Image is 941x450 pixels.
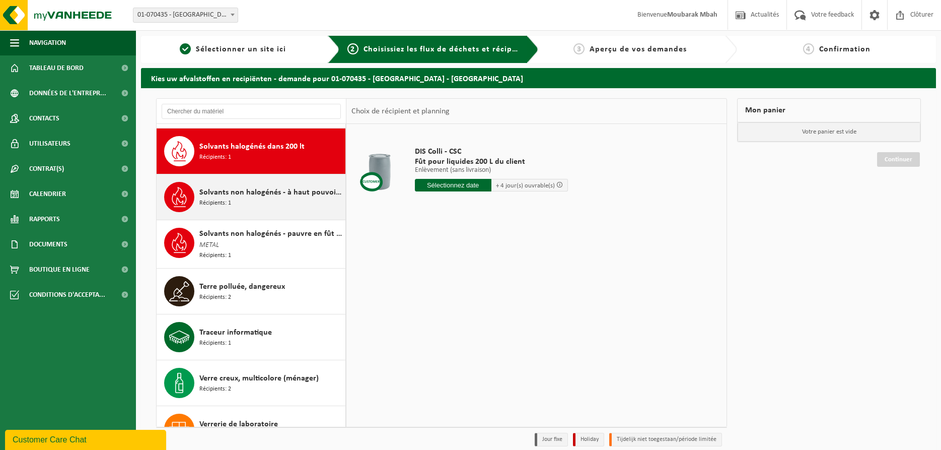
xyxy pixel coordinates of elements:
span: 1 [180,43,191,54]
p: Votre panier est vide [738,122,920,142]
button: Solvants halogénés dans 200 lt Récipients: 1 [157,128,346,174]
span: Tableau de bord [29,55,84,81]
span: Solvants non halogénés - pauvre en fût de 200lt [199,228,343,240]
h2: Kies uw afvalstoffen en recipiënten - demande pour 01-070435 - [GEOGRAPHIC_DATA] - [GEOGRAPHIC_DATA] [141,68,936,88]
span: Fût pour liquides 200 L du client [415,157,568,167]
span: Contacts [29,106,59,131]
li: Tijdelijk niet toegestaan/période limitée [609,433,722,446]
span: Aperçu de vos demandes [590,45,687,53]
span: Choisissiez les flux de déchets et récipients [364,45,531,53]
span: Terre polluée, dangereux [199,281,285,293]
li: Holiday [573,433,604,446]
span: 4 [803,43,814,54]
a: Continuer [877,152,920,167]
span: Récipients: 1 [199,153,231,162]
input: Sélectionnez date [415,179,491,191]
span: + 4 jour(s) ouvrable(s) [496,182,555,189]
span: Solvants halogénés dans 200 lt [199,141,305,153]
span: Sélectionner un site ici [196,45,286,53]
span: Documents [29,232,67,257]
span: Rapports [29,207,60,232]
span: Récipients: 1 [199,199,231,208]
button: Solvants non halogénés - à haut pouvoir calorifique en fût 200L Récipients: 1 [157,174,346,220]
span: Calendrier [29,181,66,207]
button: Terre polluée, dangereux Récipients: 2 [157,269,346,314]
button: Solvants non halogénés - pauvre en fût de 200lt METAL Récipients: 1 [157,220,346,269]
strong: Moubarak Mbah [667,11,717,19]
button: Traceur informatique Récipients: 1 [157,314,346,360]
span: Récipients: 1 [199,339,231,348]
span: Récipients: 2 [199,384,231,394]
span: Récipients: 2 [199,293,231,302]
span: Verrerie de laboratoire [199,418,278,430]
span: Contrat(s) [29,156,64,181]
a: 1Sélectionner un site ici [146,43,320,55]
span: Données de l'entrepr... [29,81,106,106]
span: 01-070435 - ISSEP LIÈGE - LIÈGE [133,8,238,23]
span: Utilisateurs [29,131,70,156]
span: Conditions d'accepta... [29,282,105,307]
iframe: chat widget [5,428,168,450]
span: 01-070435 - ISSEP LIÈGE - LIÈGE [133,8,238,22]
span: Confirmation [819,45,871,53]
span: DIS Colli - CSC [415,147,568,157]
button: Verre creux, multicolore (ménager) Récipients: 2 [157,360,346,406]
span: Verre creux, multicolore (ménager) [199,372,319,384]
span: Boutique en ligne [29,257,90,282]
span: 2 [347,43,358,54]
div: Mon panier [737,98,921,122]
span: METAL [199,240,219,251]
input: Chercher du matériel [162,104,341,119]
span: Solvants non halogénés - à haut pouvoir calorifique en fût 200L [199,186,343,199]
span: Traceur informatique [199,327,272,339]
span: 3 [573,43,585,54]
li: Jour fixe [535,433,568,446]
div: Choix de récipient et planning [346,99,455,124]
span: Navigation [29,30,66,55]
span: Récipients: 1 [199,251,231,261]
p: Enlèvement (sans livraison) [415,167,568,174]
